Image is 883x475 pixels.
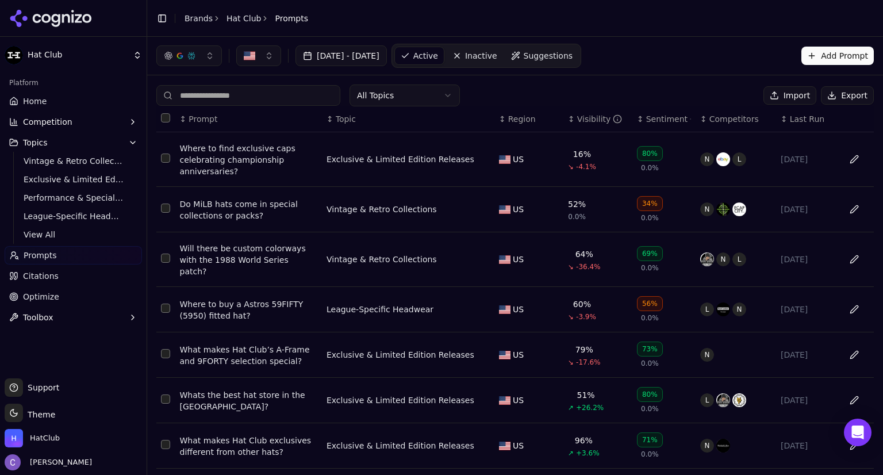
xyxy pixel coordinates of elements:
div: ↕Prompt [180,113,317,125]
span: ↘ [568,162,574,171]
div: 56% [637,296,663,311]
img: US flag [499,396,510,405]
span: 0.0% [641,450,659,459]
button: Add Prompt [801,47,874,65]
div: ↕Sentiment [637,113,691,125]
span: -4.1% [576,162,596,171]
button: Edit in sheet [845,150,863,168]
div: 52% [568,198,586,210]
button: Open user button [5,454,92,470]
div: 80% [637,387,663,402]
span: [PERSON_NAME] [25,457,92,468]
a: League-Specific Headwear [327,304,433,315]
div: 16% [573,148,591,160]
a: Where to find exclusive caps celebrating championship anniversaries? [180,143,317,177]
span: ↘ [568,312,574,321]
div: Exclusive & Limited Edition Releases [327,154,474,165]
span: Citations [23,270,59,282]
a: Home [5,92,142,110]
span: N [732,302,746,316]
button: Select row 1 [161,154,170,163]
span: ↘ [568,358,574,367]
img: US flag [499,255,510,264]
a: Performance & Specialty Headwear [19,190,128,206]
span: Competitors [709,113,759,125]
div: 71% [637,432,663,447]
a: Citations [5,267,142,285]
div: ↕Competitors [700,113,771,125]
button: Select row 2 [161,204,170,213]
a: Exclusive & Limited Edition Releases [327,349,474,361]
span: Inactive [465,50,497,62]
span: L [700,393,714,407]
th: Prompt [175,106,322,132]
span: ↗ [568,403,574,412]
button: Topics [5,133,142,152]
div: Whats the best hat store in the [GEOGRAPHIC_DATA]? [180,389,317,412]
span: 0.0% [568,212,586,221]
span: Support [23,382,59,393]
button: Edit in sheet [845,300,863,319]
img: Hat Club [5,46,23,64]
div: ↕Last Run [781,113,835,125]
button: Export [821,86,874,105]
img: ebay [716,152,730,166]
a: What makes Hat Club’s A-Frame and 9FORTY selection special? [180,344,317,367]
img: ecapcity [732,202,746,216]
a: Exclusive & Limited Edition Releases [327,440,474,451]
a: Vintage & Retro Collections [19,153,128,169]
div: [DATE] [781,304,835,315]
span: L [732,152,746,166]
a: Hat Club [226,13,261,24]
div: 69% [637,246,663,261]
button: Edit in sheet [845,250,863,269]
img: US flag [499,351,510,359]
span: Prompts [24,250,57,261]
span: Home [23,95,47,107]
img: Chris Hayes [5,454,21,470]
a: View All [19,227,128,243]
nav: breadcrumb [185,13,308,24]
button: Select row 7 [161,440,170,449]
span: US [513,204,524,215]
span: L [732,252,746,266]
a: Suggestions [505,47,579,65]
img: US flag [499,442,510,450]
span: +3.6% [576,449,600,458]
span: Prompts [275,13,308,24]
span: Toolbox [23,312,53,323]
div: Sentiment [646,113,691,125]
span: 0.0% [641,404,659,413]
div: ↕Topic [327,113,490,125]
a: Do MiLB hats come in special collections or packs? [180,198,317,221]
th: brandMentionRate [563,106,632,132]
span: N [700,152,714,166]
th: Topic [322,106,494,132]
img: exclusive fitted [716,393,730,407]
span: Theme [23,410,55,419]
span: HatClub [30,433,60,443]
a: Where to buy a Astros 59FIFTY (5950) fitted hat? [180,298,317,321]
a: Exclusive & Limited Edition Releases [19,171,128,187]
button: Import [763,86,816,105]
div: Visibility [577,113,623,125]
a: What makes Hat Club exclusives different from other hats? [180,435,317,458]
span: Topic [336,113,356,125]
span: N [700,439,714,453]
span: View All [24,229,124,240]
img: US flag [499,205,510,214]
span: Competition [23,116,72,128]
div: ↕Visibility [568,113,628,125]
div: [DATE] [781,254,835,265]
button: Select row 3 [161,254,170,263]
div: 96% [575,435,593,446]
img: foot locker [716,302,730,316]
span: 0.0% [641,313,659,323]
a: Vintage & Retro Collections [327,254,437,265]
div: 51% [577,389,595,401]
span: Last Run [790,113,824,125]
